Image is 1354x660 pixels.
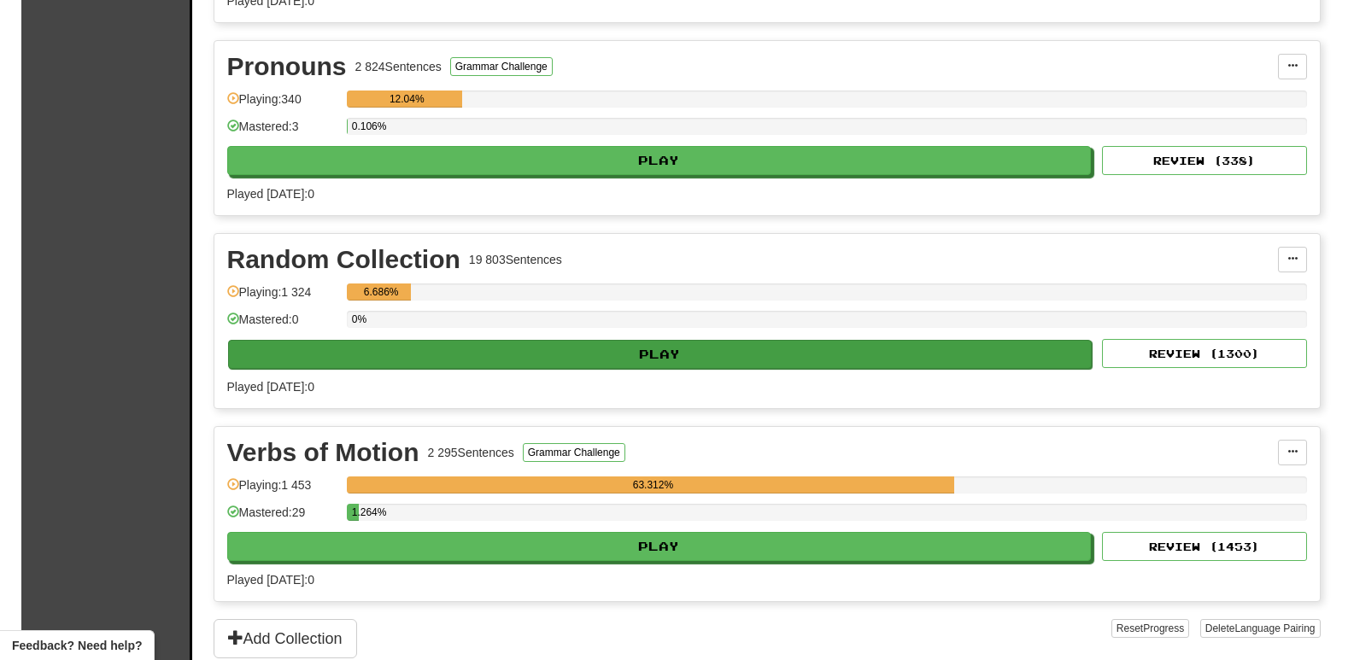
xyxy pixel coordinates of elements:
div: Pronouns [227,54,347,79]
button: Play [227,146,1092,175]
span: Played [DATE]: 0 [227,573,314,587]
span: Played [DATE]: 0 [227,187,314,201]
div: Playing: 1 324 [227,283,338,312]
div: 1.264% [352,504,359,521]
div: Random Collection [227,247,460,272]
span: Language Pairing [1234,622,1315,634]
div: 63.312% [352,476,954,494]
span: Played [DATE]: 0 [227,380,314,394]
button: Add Collection [214,619,357,658]
div: Mastered: 29 [227,504,338,532]
button: Review (338) [1102,146,1307,175]
button: Review (1300) [1102,339,1307,368]
div: 2 824 Sentences [355,58,442,75]
button: DeleteLanguage Pairing [1200,619,1321,638]
div: Playing: 1 453 [227,476,338,505]
div: Mastered: 3 [227,118,338,146]
div: Verbs of Motion [227,440,419,465]
div: Playing: 340 [227,91,338,119]
span: Open feedback widget [12,637,142,654]
div: 6.686% [352,283,411,301]
button: Review (1453) [1102,532,1307,561]
button: Grammar Challenge [450,57,553,76]
div: 12.04% [352,91,462,108]
button: Play [228,340,1093,369]
button: Grammar Challenge [523,443,625,462]
div: 19 803 Sentences [469,251,562,268]
button: ResetProgress [1111,619,1189,638]
div: Mastered: 0 [227,311,338,339]
button: Play [227,532,1092,561]
div: 2 295 Sentences [428,444,514,461]
span: Progress [1143,622,1184,634]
